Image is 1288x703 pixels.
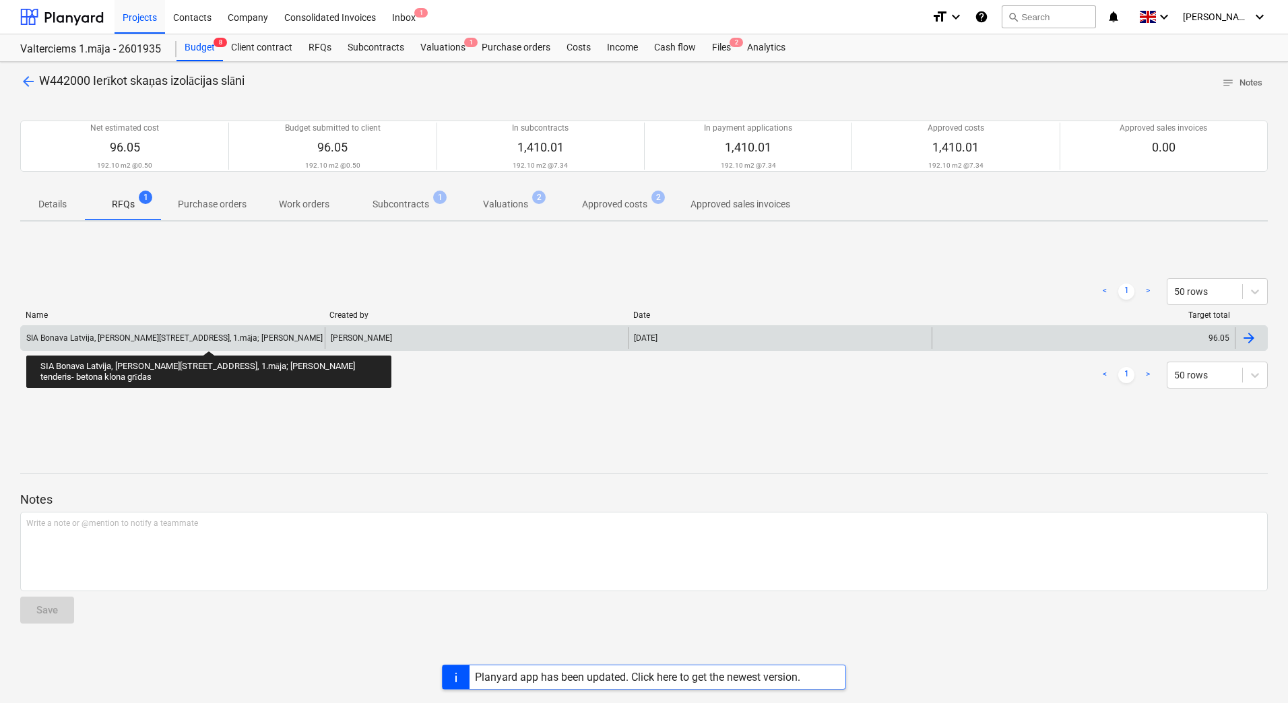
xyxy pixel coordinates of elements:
span: 96.05 [317,140,348,154]
p: 192.10 m2 @ 0.50 [305,161,360,170]
i: keyboard_arrow_down [948,9,964,25]
span: 1 [433,191,447,204]
button: Notes [1217,73,1268,94]
div: Target total [937,310,1230,320]
p: Work orders [279,197,329,211]
p: Approved costs [928,123,984,134]
div: Valuations [412,34,474,61]
a: Budget8 [176,34,223,61]
p: Approved sales invoices [1120,123,1207,134]
p: Net estimated cost [90,123,159,134]
a: Page 1 is your current page [1118,283,1134,300]
div: 96.05 [932,327,1235,349]
a: Valuations1 [412,34,474,61]
p: In subcontracts [512,123,569,134]
p: Valuations [483,197,528,211]
iframe: Chat Widget [1221,638,1288,703]
div: Created by [329,310,622,320]
div: Valterciems 1.māja - 2601935 [20,42,160,57]
p: In payment applications [704,123,792,134]
a: RFQs [300,34,340,61]
a: Page 1 is your current page [1118,367,1134,383]
p: Budget submitted to client [285,123,381,134]
span: arrow_back [20,73,36,90]
p: 192.10 m2 @ 7.34 [928,161,984,170]
p: Details [36,197,69,211]
i: Knowledge base [975,9,988,25]
span: 8 [214,38,227,47]
a: Cash flow [646,34,704,61]
p: 192.10 m2 @ 0.50 [97,161,152,170]
a: Analytics [739,34,794,61]
a: Previous page [1097,367,1113,383]
span: 1 [464,38,478,47]
div: [DATE] [634,333,657,343]
p: Purchase orders [178,197,247,211]
a: Next page [1140,367,1156,383]
i: notifications [1107,9,1120,25]
a: Purchase orders [474,34,558,61]
p: Approved costs [582,197,647,211]
p: Notes [20,492,1268,508]
span: 1 [139,191,152,204]
a: Files2 [704,34,739,61]
a: Client contract [223,34,300,61]
span: 2 [651,191,665,204]
div: Files [704,34,739,61]
p: RFQs [112,197,135,211]
div: Planyard app has been updated. Click here to get the newest version. [475,671,800,683]
div: Date [633,310,926,320]
span: 1 [414,8,428,18]
span: [PERSON_NAME] [1183,11,1250,22]
span: 1,410.01 [517,140,564,154]
a: Costs [558,34,599,61]
i: keyboard_arrow_down [1156,9,1172,25]
span: search [1008,11,1019,22]
span: 1,410.01 [725,140,771,154]
a: Next page [1140,283,1156,300]
div: SIA Bonava Latvija, [PERSON_NAME][STREET_ADDRESS], 1.māja; [PERSON_NAME] tenderis- betona klona g... [26,333,431,343]
span: 1,410.01 [932,140,979,154]
span: 96.05 [110,140,140,154]
i: format_size [932,9,948,25]
span: 2 [532,191,546,204]
p: Subcontracts [373,197,429,211]
div: Budget [176,34,223,61]
button: Search [1002,5,1096,28]
span: Notes [1222,75,1262,91]
a: Income [599,34,646,61]
span: notes [1222,77,1234,89]
div: Name [26,310,319,320]
a: Previous page [1097,283,1113,300]
p: 192.10 m2 @ 7.34 [721,161,776,170]
a: Subcontracts [340,34,412,61]
div: [PERSON_NAME] [325,327,629,349]
span: W442000 Ierīkot skaņas izolācijas slāni [39,73,245,88]
span: 2 [730,38,743,47]
i: keyboard_arrow_down [1252,9,1268,25]
p: Approved sales invoices [690,197,790,211]
p: 192.10 m2 @ 7.34 [513,161,568,170]
span: 0.00 [1152,140,1176,154]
